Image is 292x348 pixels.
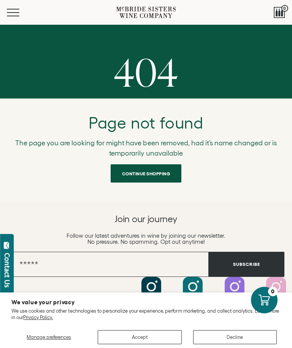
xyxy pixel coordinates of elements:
[6,53,286,91] h1: 404
[113,166,179,181] span: Continue shopping
[11,330,86,344] button: Manage preferences
[11,299,281,305] h2: We value your privacy
[11,308,281,321] p: We use cookies and other technologies to personalize your experience, perform marketing, and coll...
[27,334,71,340] span: Manage preferences
[98,330,181,344] button: Accept
[268,287,278,296] div: 0
[132,277,171,309] a: Follow McBride Sisters on Instagram [PERSON_NAME]Sisters
[8,213,284,225] h2: Join our journey
[8,252,209,277] input: Email
[23,315,53,320] a: Privacy Policy.
[3,253,11,288] div: Contact Us
[193,330,277,344] button: Decline
[15,138,277,158] p: The page you are looking for might have been removed, had it’s name changed or is temporarily una...
[209,252,284,277] button: Subscribe
[215,277,254,309] a: Follow Black Girl Magic Wines on Instagram Black GirlMagic Wines
[281,5,288,12] span: 0
[173,277,213,314] a: Follow McBride Sisters Collection on Instagram [PERSON_NAME] SistersCollection
[8,233,284,245] p: Follow our latest adventures in wine by joining our newsletter. No pressure. No spamming. Opt out...
[15,114,277,132] h2: Page not found
[7,9,34,16] button: Mobile Menu Trigger
[111,164,182,183] a: Continue shopping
